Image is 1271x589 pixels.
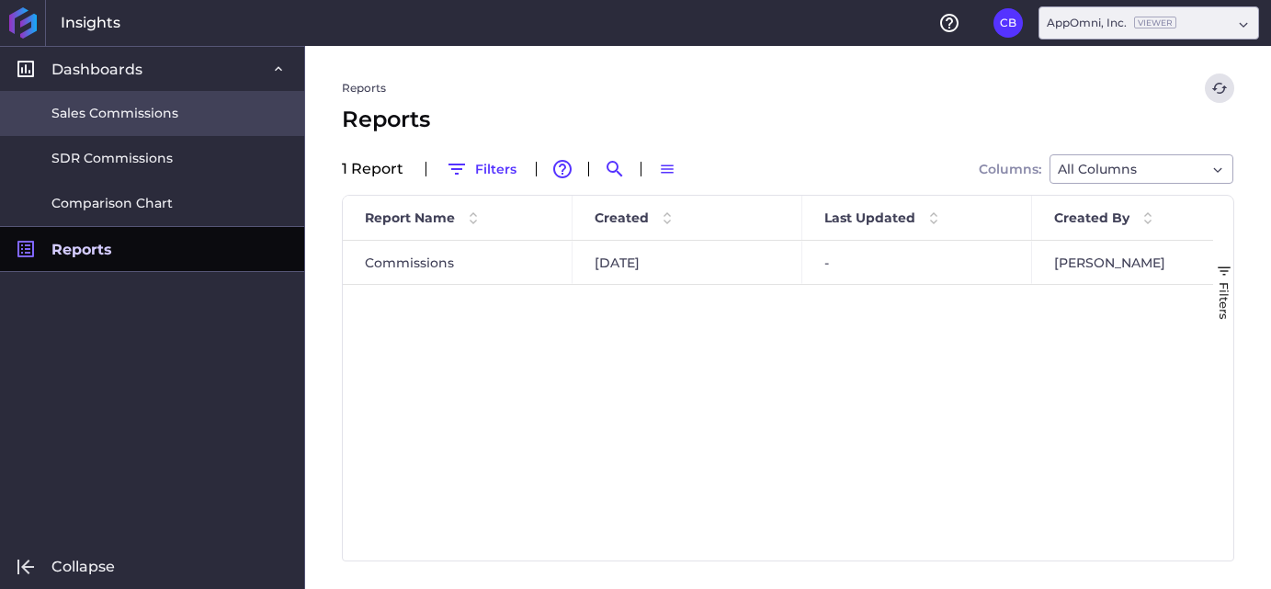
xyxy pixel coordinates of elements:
div: Commissions [343,241,573,284]
span: Filters [1217,282,1231,320]
span: Created By [1054,210,1129,226]
span: Report Name [365,210,455,226]
span: Dashboards [51,60,142,79]
div: Dropdown select [1050,154,1233,184]
span: Columns: [979,163,1041,176]
div: [PERSON_NAME] [1032,241,1262,284]
div: AppOmni, Inc. [1047,15,1176,31]
button: Search by [600,154,630,184]
button: Refresh [1205,74,1234,103]
span: SDR Commissions [51,149,173,168]
span: Collapse [51,557,115,576]
div: Dropdown select [1038,6,1259,40]
div: 1 Report [342,162,414,176]
button: User Menu [993,8,1023,38]
button: Help [935,8,964,38]
div: - [802,241,1032,284]
span: Comparison Chart [51,194,173,213]
span: Reports [342,103,430,136]
span: Last Updated [824,210,915,226]
ins: Viewer [1134,17,1176,28]
div: [DATE] [573,241,802,284]
span: Reports [51,240,112,259]
a: Reports [342,80,386,96]
span: Created [595,210,649,226]
span: Sales Commissions [51,104,178,123]
span: All Columns [1058,158,1137,180]
button: Filters [437,154,525,184]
